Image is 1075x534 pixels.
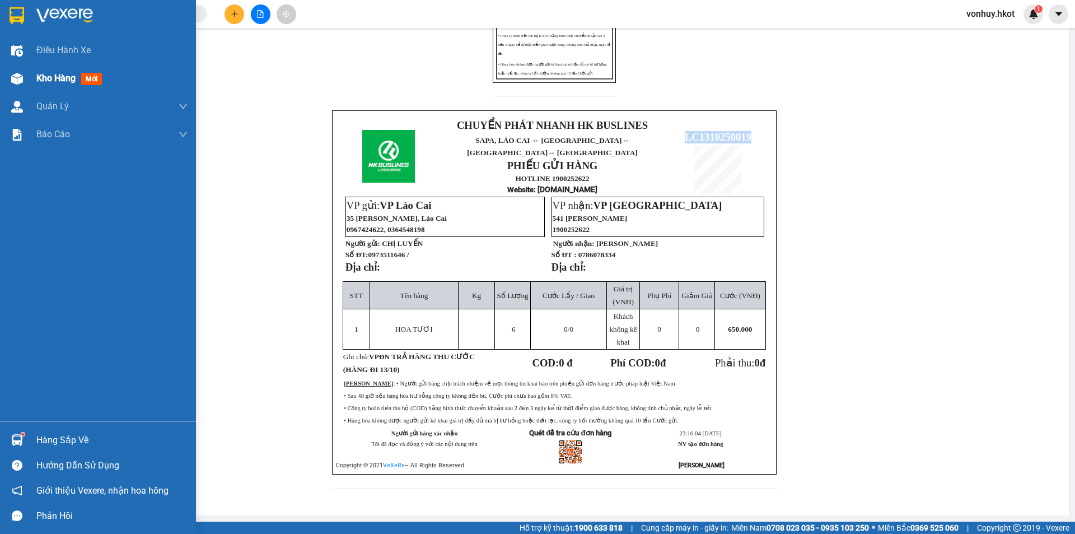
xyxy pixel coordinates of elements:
strong: Số ĐT : [551,250,577,259]
div: Phản hồi [36,508,188,524]
img: solution-icon [11,129,23,141]
span: 0 [754,357,759,369]
img: warehouse-icon [11,73,23,85]
strong: Quét để tra cứu đơn hàng [529,429,611,437]
span: plus [231,10,239,18]
span: Tên hàng [400,291,428,300]
span: Khách không kê khai [609,312,637,346]
span: 0 đ [559,357,572,369]
span: • Công ty hoàn tiền thu hộ (COD) bằng hình thức chuyển khoản sau 2 đến 3 ngày kể từ thời điểm gia... [498,34,610,55]
span: down [179,102,188,111]
span: Kho hàng [36,73,76,83]
span: Báo cáo [36,127,70,141]
button: plus [225,4,244,24]
span: caret-down [1054,9,1064,19]
span: 23:16:04 [DATE] [680,430,722,437]
span: đ [760,357,765,369]
span: Kg [472,291,481,300]
strong: Địa chỉ: [551,261,586,273]
strong: 0708 023 035 - 0935 103 250 [766,523,869,532]
span: 0786078334 [578,250,616,259]
strong: HOTLINE 1900252622 [515,174,589,183]
img: warehouse-icon [11,101,23,113]
span: 0 [696,325,700,333]
button: caret-down [1049,4,1068,24]
strong: Phí COD: đ [610,357,666,369]
div: Hướng dẫn sử dụng [36,457,188,474]
span: • Sau 48 giờ nếu hàng hóa hư hỏng công ty không đền bù, Cước phí chưa bao gồm 8% VAT. [344,393,572,399]
span: notification [12,485,22,496]
span: Cước (VNĐ) [720,291,760,300]
span: /0 [564,325,573,333]
span: HOA TƯƠI [395,325,433,333]
span: 0 [657,325,661,333]
span: 0 [655,357,660,369]
span: 1900252622 [553,225,590,234]
strong: Số ĐT: [345,250,409,259]
span: copyright [1013,524,1021,532]
strong: Người nhận: [553,239,595,248]
span: Điều hành xe [36,43,91,57]
span: [PERSON_NAME] [596,239,658,248]
img: logo-vxr [10,7,24,24]
span: 35 [PERSON_NAME], Lào Cai [347,214,447,222]
span: aim [282,10,290,18]
strong: : [DOMAIN_NAME] [507,185,597,194]
strong: PHIẾU GỬI HÀNG [507,160,598,171]
span: Giá trị (VNĐ) [613,285,634,306]
strong: Địa chỉ: [345,261,380,273]
button: aim [277,4,296,24]
span: ⚪️ [872,526,875,530]
span: | [631,522,633,534]
span: • Hàng hóa không được người gửi kê khai giá trị đầy đủ mà bị hư hỏng hoặc thất lạc, công ty bồi t... [344,417,679,424]
span: ↔ [GEOGRAPHIC_DATA] [548,148,638,157]
span: | [967,522,969,534]
span: down [179,130,188,139]
strong: NV tạo đơn hàng [678,441,723,447]
a: VeXeRe [383,462,405,469]
span: VP gửi: [347,199,432,211]
span: Hỗ trợ kỹ thuật: [520,522,623,534]
span: VP Lào Cai [380,199,431,211]
span: CHỊ LUYẾN [382,239,423,248]
span: Miền Nam [731,522,869,534]
span: 650.000 [728,325,752,333]
span: 541 [PERSON_NAME] [553,214,628,222]
span: Quản Lý [36,99,69,113]
span: • Hàng hóa không được người gửi kê khai giá trị đầy đủ mà bị hư hỏng hoặc thất lạc, công ty bồi t... [498,62,606,75]
strong: Người gửi hàng xác nhận [391,430,458,437]
span: 1 [1036,5,1040,13]
span: Copyright © 2021 – All Rights Reserved [336,462,464,469]
strong: COD: [532,357,573,369]
strong: CHUYỂN PHÁT NHANH HK BUSLINES [457,119,648,131]
span: ↔ [GEOGRAPHIC_DATA] [467,136,637,157]
span: STT [350,291,363,300]
strong: 0369 525 060 [910,523,959,532]
span: question-circle [12,460,22,471]
img: logo [362,130,415,183]
span: Phải thu: [715,357,765,369]
span: vonhuy.hkot [957,7,1023,21]
span: Tôi đã đọc và đồng ý với các nội dung trên [371,441,478,447]
span: SAPA, LÀO CAI ↔ [GEOGRAPHIC_DATA] [467,136,637,157]
div: Hàng sắp về [36,432,188,449]
span: Giới thiệu Vexere, nhận hoa hồng [36,484,169,498]
span: 0973511646 / [368,250,409,259]
strong: [PERSON_NAME] [679,462,725,469]
span: Cước Lấy / Giao [543,291,595,300]
span: message [12,510,22,521]
sup: 1 [1035,5,1043,13]
strong: Người gửi: [345,239,380,248]
img: warehouse-icon [11,434,23,446]
span: LC1310250019 [685,131,751,143]
span: VP nhận: [553,199,722,211]
span: mới [81,73,102,85]
strong: [PERSON_NAME] [344,380,393,387]
sup: 1 [21,433,25,436]
span: VP [GEOGRAPHIC_DATA] [593,199,722,211]
span: Giảm Giá [681,291,712,300]
img: icon-new-feature [1029,9,1039,19]
span: 1 [354,325,358,333]
strong: 1900 633 818 [574,523,623,532]
span: 0967424622, 0364548198 [347,225,425,234]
